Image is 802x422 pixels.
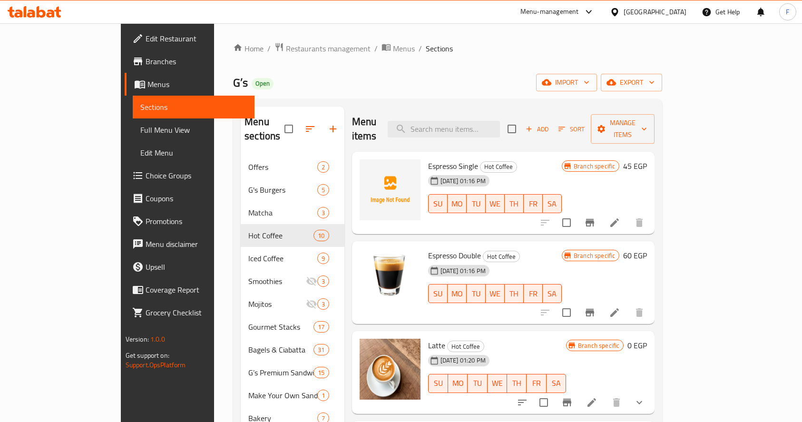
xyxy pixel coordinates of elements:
div: G’s Premium Sandwiches [248,367,313,378]
span: Open [252,79,274,88]
button: SA [543,194,562,213]
span: SA [547,197,558,211]
span: 15 [314,368,328,377]
span: TH [509,197,520,211]
div: items [317,184,329,196]
span: Make Your Own Sandwich [248,390,317,401]
span: Select to update [534,393,554,412]
a: Upsell [125,255,255,278]
button: Add section [322,118,344,140]
div: Hot Coffee [483,251,520,262]
span: 3 [318,277,329,286]
span: Mojitos [248,298,305,310]
span: SA [547,287,558,301]
span: SA [550,376,562,390]
span: Offers [248,161,317,173]
a: Edit menu item [609,217,620,228]
button: FR [527,374,546,393]
span: Sort [558,124,585,135]
img: Espresso Double [360,249,421,310]
button: TH [505,284,524,303]
span: Hot Coffee [448,341,484,352]
button: import [536,74,597,91]
span: 1 [318,391,329,400]
button: Branch-specific-item [578,211,601,234]
a: Coupons [125,187,255,210]
div: Mojitos3 [241,293,344,315]
img: Espresso Single [360,159,421,220]
button: WE [488,374,507,393]
div: Matcha3 [241,201,344,224]
a: Edit Menu [133,141,255,164]
span: Espresso Single [428,159,478,173]
span: 3 [318,208,329,217]
span: Branch specific [570,162,619,171]
span: 31 [314,345,328,354]
button: delete [605,391,628,414]
span: TU [470,287,482,301]
div: Bagels & Ciabatta [248,344,313,355]
div: Open [252,78,274,89]
button: WE [486,194,505,213]
span: Edit Restaurant [146,33,247,44]
li: / [419,43,422,54]
span: 10 [314,231,328,240]
a: Restaurants management [274,42,371,55]
span: [DATE] 01:16 PM [437,266,489,275]
span: Sections [426,43,453,54]
span: Branches [146,56,247,67]
span: [DATE] 01:20 PM [437,356,489,365]
div: Gourmet Stacks17 [241,315,344,338]
span: TH [511,376,523,390]
button: TU [467,194,486,213]
span: Choice Groups [146,170,247,181]
span: FR [530,376,542,390]
span: export [608,77,655,88]
span: TU [470,197,482,211]
span: 17 [314,323,328,332]
span: Restaurants management [286,43,371,54]
li: / [267,43,271,54]
button: MO [448,374,468,393]
a: Sections [133,96,255,118]
span: Latte [428,338,445,353]
div: G's Burgers5 [241,178,344,201]
h2: Menu sections [245,115,284,143]
div: items [313,367,329,378]
div: items [317,253,329,264]
span: [DATE] 01:16 PM [437,177,489,186]
span: Sort items [552,122,591,137]
span: G's Burgers [248,184,317,196]
span: Select section [502,119,522,139]
span: TU [471,376,483,390]
div: Hot Coffee [480,161,517,173]
span: Iced Coffee [248,253,317,264]
span: 5 [318,186,329,195]
span: Full Menu View [140,124,247,136]
span: SU [432,376,444,390]
span: 9 [318,254,329,263]
button: MO [448,194,467,213]
span: SU [432,287,444,301]
span: MO [451,197,463,211]
div: items [313,344,329,355]
button: Sort [556,122,587,137]
span: 3 [318,300,329,309]
input: search [388,121,500,137]
div: [GEOGRAPHIC_DATA] [624,7,686,17]
div: items [317,390,329,401]
div: Smoothies [248,275,305,287]
div: Offers2 [241,156,344,178]
a: Branches [125,50,255,73]
button: show more [628,391,651,414]
span: SU [432,197,444,211]
div: G’s Premium Sandwiches15 [241,361,344,384]
span: Grocery Checklist [146,307,247,318]
span: 2 [318,163,329,172]
div: Make Your Own Sandwich1 [241,384,344,407]
button: SA [547,374,566,393]
a: Menus [125,73,255,96]
span: Get support on: [126,349,169,362]
div: Smoothies3 [241,270,344,293]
